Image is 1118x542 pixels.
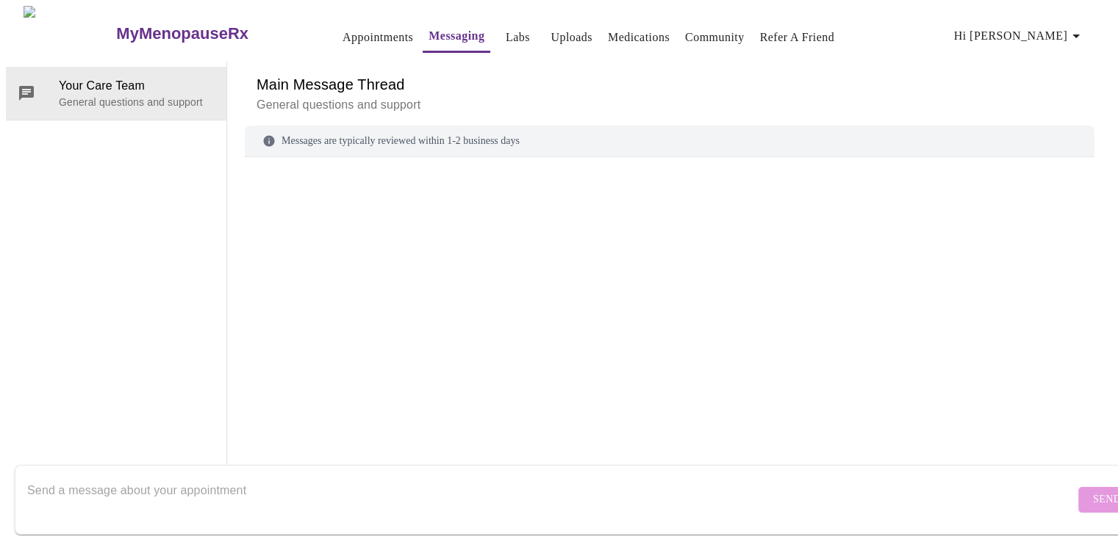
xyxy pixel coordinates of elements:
a: Community [685,27,745,48]
button: Appointments [337,23,419,52]
a: Labs [506,27,530,48]
img: MyMenopauseRx Logo [24,6,115,61]
a: Messaging [429,26,484,46]
a: Uploads [551,27,592,48]
a: Appointments [343,27,413,48]
a: Medications [608,27,670,48]
div: Your Care TeamGeneral questions and support [6,67,226,120]
p: General questions and support [59,95,215,109]
button: Messaging [423,21,490,53]
h6: Main Message Thread [257,73,1083,96]
span: Your Care Team [59,77,215,95]
div: Messages are typically reviewed within 1-2 business days [245,126,1094,157]
button: Hi [PERSON_NAME] [948,21,1091,51]
h3: MyMenopauseRx [116,24,248,43]
a: Refer a Friend [760,27,835,48]
a: MyMenopauseRx [115,8,307,59]
p: General questions and support [257,96,1083,114]
button: Labs [494,23,541,52]
button: Refer a Friend [754,23,841,52]
button: Medications [602,23,676,52]
textarea: Send a message about your appointment [27,476,1075,523]
span: Hi [PERSON_NAME] [954,26,1085,46]
button: Community [679,23,750,52]
button: Uploads [545,23,598,52]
